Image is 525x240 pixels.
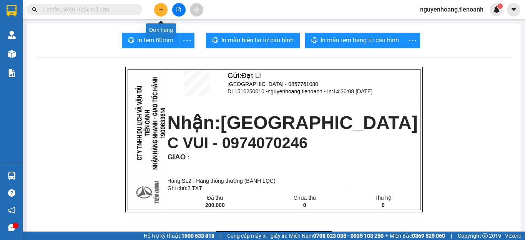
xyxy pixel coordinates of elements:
span: nguyenhoang.tienoanh [414,5,490,14]
span: more [179,36,194,45]
img: icon-new-feature [493,6,500,13]
span: [GEOGRAPHIC_DATA] - 0857761080 [51,14,155,20]
span: Thu hộ [374,195,392,201]
button: more [405,33,420,48]
button: printerIn tem 80mm [122,33,179,48]
button: file-add [172,3,186,17]
span: DL1510250010 - [51,22,196,35]
span: file-add [176,7,181,12]
span: Chưa thu [294,195,316,201]
span: GIAO [168,153,186,161]
span: 0 [303,202,306,208]
button: printerIn mẫu tem hàng tự cấu hình [305,33,405,48]
span: 14:30:08 [DATE] [333,88,372,94]
span: Miền Nam [289,232,384,240]
span: 200.000 [205,202,225,208]
span: Đã thu [207,195,223,201]
strong: Nhận: [168,113,418,133]
button: printerIn mẫu biên lai tự cấu hình [206,33,300,48]
span: 2 - Hàng thông thường (BÁNH LỌC) [188,178,276,184]
span: plus [158,7,164,12]
span: 0 [382,202,385,208]
span: Đạt Lí [241,71,261,79]
img: qr-code [6,7,31,33]
span: Gửi: [51,4,85,12]
span: [GEOGRAPHIC_DATA] [221,113,418,133]
span: ⚪️ [385,234,388,237]
span: In mẫu biên lai tự cấu hình [221,35,294,45]
button: caret-down [507,3,520,17]
button: more [179,33,194,48]
span: nguyenhoang.tienoanh - In: [51,22,196,35]
span: copyright [482,233,488,238]
img: warehouse-icon [8,31,16,39]
span: search [32,7,37,12]
span: caret-down [510,6,517,13]
img: warehouse-icon [8,50,16,58]
span: In mẫu tem hàng tự cấu hình [321,35,399,45]
strong: Nhận: [4,43,201,84]
span: printer [212,37,218,44]
span: 2 TXT [188,185,202,191]
span: [GEOGRAPHIC_DATA] - 0857761080 [228,81,318,87]
strong: 0708 023 035 - 0935 103 250 [313,233,384,239]
span: question-circle [8,189,15,197]
span: aim [194,7,199,12]
span: more [405,36,420,45]
span: nguyenhoang.tienoanh - In: [267,88,372,94]
span: Miền Bắc [390,232,445,240]
strong: 0369 525 060 [412,233,445,239]
img: solution-icon [8,69,16,77]
span: Cung cấp máy in - giấy in: [227,232,287,240]
button: plus [154,3,168,17]
span: Hỗ trợ kỹ thuật: [144,232,214,240]
span: message [8,224,15,231]
span: printer [128,37,134,44]
span: | [220,232,221,240]
span: Hàng:SL [168,178,276,184]
span: Đạt Lí [65,4,85,12]
input: Tìm tên, số ĐT hoặc mã đơn [42,5,133,14]
span: | [451,232,452,240]
span: 14:30:08 [DATE] [51,22,196,35]
sup: 1 [497,3,503,9]
img: warehouse-icon [8,172,16,180]
span: Gửi: [228,71,261,79]
img: logo-vxr [7,5,17,17]
span: C VUI - 0974070246 [168,134,308,151]
span: 1 [498,3,501,9]
span: DL1510250010 - [228,88,372,94]
span: In tem 80mm [137,35,173,45]
span: Ghi chú: [168,185,202,191]
span: printer [311,37,317,44]
span: notification [8,207,15,214]
button: aim [190,3,203,17]
span: : [186,154,189,161]
strong: 1900 633 818 [181,233,214,239]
